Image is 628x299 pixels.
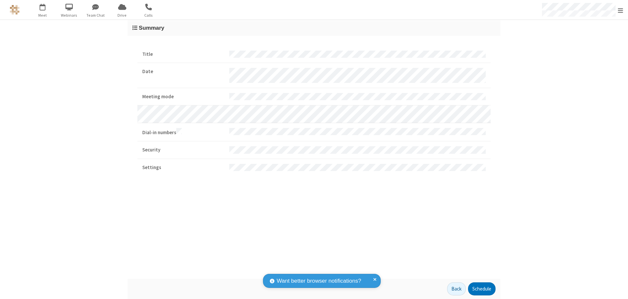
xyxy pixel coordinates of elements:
strong: Meeting mode [142,93,224,101]
span: Drive [110,12,134,18]
span: Team Chat [83,12,108,18]
strong: Date [142,68,224,75]
button: Back [447,282,466,295]
iframe: Chat [612,282,623,294]
span: Want better browser notifications? [277,277,361,285]
strong: Settings [142,164,224,171]
button: Schedule [468,282,496,295]
strong: Security [142,146,224,154]
strong: Title [142,51,224,58]
span: Webinars [57,12,81,18]
span: Meet [30,12,55,18]
span: Calls [136,12,161,18]
span: Summary [139,24,164,31]
strong: Dial-in numbers [142,128,224,136]
img: QA Selenium DO NOT DELETE OR CHANGE [10,5,20,15]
